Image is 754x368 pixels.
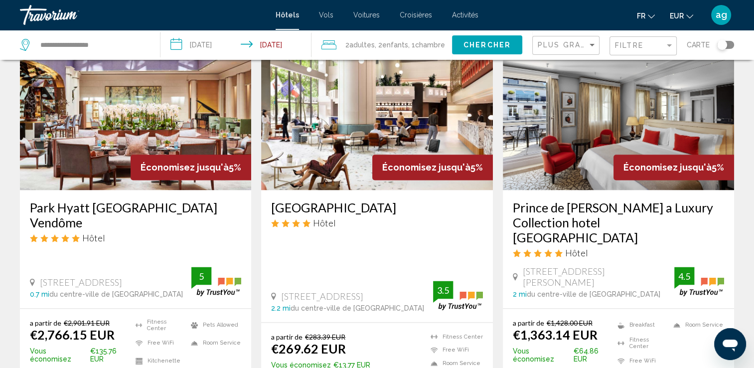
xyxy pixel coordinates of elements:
[612,319,668,332] li: Breakfast
[538,41,656,49] span: Plus grandes économies
[271,304,291,312] span: 2.2 mi
[20,5,266,25] a: Travorium
[613,155,734,180] div: 5%
[615,41,643,49] span: Filtre
[30,319,61,327] span: a partir de
[513,347,612,363] p: €64.86 EUR
[426,346,483,355] li: Free WiFi
[131,337,186,350] li: Free WiFi
[513,319,544,327] span: a partir de
[271,333,302,341] span: a partir de
[30,347,131,363] p: €135.76 EUR
[674,267,724,296] img: trustyou-badge.svg
[670,12,684,20] span: EUR
[674,270,694,282] div: 4.5
[565,247,588,258] span: Hôtel
[345,38,375,52] span: 2
[710,40,734,49] button: Toggle map
[668,319,724,332] li: Room Service
[452,35,522,54] button: Chercher
[313,217,336,228] span: Hôtel
[131,155,251,180] div: 5%
[382,41,408,49] span: Enfants
[186,337,241,350] li: Room Service
[375,38,408,52] span: , 2
[513,327,598,342] ins: €1,363.14 EUR
[30,347,88,363] span: Vous économisez
[271,217,482,228] div: 4 star Hotel
[538,41,597,50] mat-select: Sort by
[687,38,710,52] span: Carte
[186,319,241,332] li: Pets Allowed
[513,347,571,363] span: Vous économisez
[612,337,668,350] li: Fitness Center
[291,304,424,312] span: du centre-ville de [GEOGRAPHIC_DATA]
[433,281,483,310] img: trustyou-badge.svg
[426,333,483,341] li: Fitness Center
[20,30,251,190] img: Hotel image
[271,200,482,215] a: [GEOGRAPHIC_DATA]
[131,355,186,368] li: Kitchenette
[40,277,122,288] span: [STREET_ADDRESS]
[609,36,677,56] button: Filter
[382,162,470,173] span: Économisez jusqu'à
[513,290,527,298] span: 2 mi
[527,290,660,298] span: du centre-ville de [GEOGRAPHIC_DATA]
[623,162,712,173] span: Économisez jusqu'à
[415,41,445,49] span: Chambre
[305,333,345,341] del: €283.39 EUR
[408,38,445,52] span: , 1
[637,12,645,20] span: fr
[319,11,333,19] a: Vols
[30,232,241,243] div: 5 star Hotel
[261,30,492,190] img: Hotel image
[433,284,453,296] div: 3.5
[281,291,363,302] span: [STREET_ADDRESS]
[714,328,746,360] iframe: Bouton de lancement de la fenêtre de messagerie
[191,267,241,296] img: trustyou-badge.svg
[716,10,727,20] span: ag
[64,319,110,327] del: €2,901.91 EUR
[670,8,693,23] button: Change currency
[30,290,49,298] span: 0.7 mi
[503,30,734,190] img: Hotel image
[426,359,483,368] li: Room Service
[311,30,452,60] button: Travelers: 2 adults, 2 children
[547,319,593,327] del: €1,428.00 EUR
[353,11,380,19] a: Voitures
[513,247,724,258] div: 5 star Hotel
[131,319,186,332] li: Fitness Center
[523,266,674,288] span: [STREET_ADDRESS][PERSON_NAME]
[349,41,375,49] span: Adultes
[637,8,655,23] button: Change language
[271,341,346,356] ins: €269.62 EUR
[30,327,115,342] ins: €2,766.15 EUR
[708,4,734,25] button: User Menu
[612,355,668,368] li: Free WiFi
[141,162,229,173] span: Économisez jusqu'à
[191,270,211,282] div: 5
[82,232,105,243] span: Hôtel
[463,41,511,49] span: Chercher
[452,11,478,19] a: Activités
[30,200,241,230] a: Park Hyatt [GEOGRAPHIC_DATA] Vendôme
[400,11,432,19] a: Croisières
[49,290,183,298] span: du centre-ville de [GEOGRAPHIC_DATA]
[372,155,493,180] div: 5%
[513,200,724,245] a: Prince de [PERSON_NAME] a Luxury Collection hotel [GEOGRAPHIC_DATA]
[276,11,299,19] a: Hôtels
[160,30,311,60] button: Check-in date: Dec 22, 2025 Check-out date: Dec 23, 2025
